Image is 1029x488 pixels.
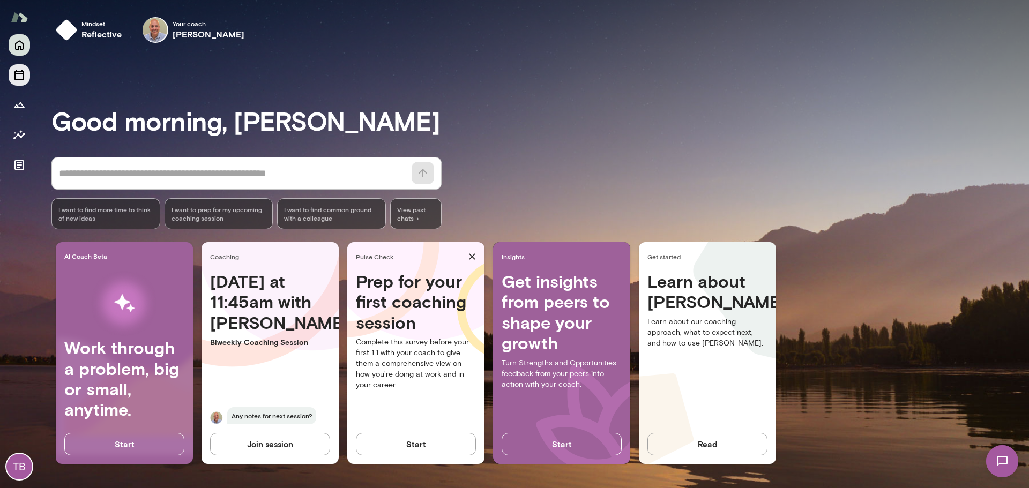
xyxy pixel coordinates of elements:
[11,7,28,27] img: Mento
[6,454,32,479] div: TB
[58,205,153,222] span: I want to find more time to think of new ideas
[165,198,273,229] div: I want to prep for my upcoming coaching session
[227,407,316,424] span: Any notes for next session?
[81,19,122,28] span: Mindset
[81,28,122,41] h6: reflective
[210,411,223,424] img: Marc
[9,124,30,146] button: Insights
[51,198,160,229] div: I want to find more time to think of new ideas
[143,17,168,43] img: Marc Friedman
[64,337,184,420] h4: Work through a problem, big or small, anytime.
[502,358,622,390] p: Turn Strengths and Opportunities feedback from your peers into action with your coach.
[64,252,189,260] span: AI Coach Beta
[647,317,767,349] p: Learn about our coaching approach, what to expect next, and how to use [PERSON_NAME].
[173,28,245,41] h6: [PERSON_NAME]
[173,19,245,28] span: Your coach
[356,252,464,261] span: Pulse Check
[9,94,30,116] button: Growth Plan
[356,337,476,391] p: Complete this survey before your first 1:1 with your coach to give them a comprehensive view on h...
[210,271,330,333] h4: [DATE] at 11:45am with [PERSON_NAME]
[502,252,626,261] span: Insights
[64,433,184,455] button: Start
[210,433,330,455] button: Join session
[502,433,622,455] button: Start
[210,337,330,348] p: Biweekly Coaching Session
[9,34,30,56] button: Home
[647,252,772,261] span: Get started
[502,271,622,354] h4: Get insights from peers to shape your growth
[210,252,334,261] span: Coaching
[9,154,30,176] button: Documents
[51,13,131,47] button: Mindsetreflective
[647,271,767,312] h4: Learn about [PERSON_NAME]
[284,205,379,222] span: I want to find common ground with a colleague
[77,269,172,337] img: AI Workflows
[356,271,476,333] h4: Prep for your first coaching session
[9,64,30,86] button: Sessions
[277,198,386,229] div: I want to find common ground with a colleague
[171,205,266,222] span: I want to prep for my upcoming coaching session
[390,198,442,229] span: View past chats ->
[135,13,252,47] div: Marc FriedmanYour coach[PERSON_NAME]
[56,19,77,41] img: mindset
[51,106,1029,136] h3: Good morning, [PERSON_NAME]
[356,433,476,455] button: Start
[647,433,767,455] button: Read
